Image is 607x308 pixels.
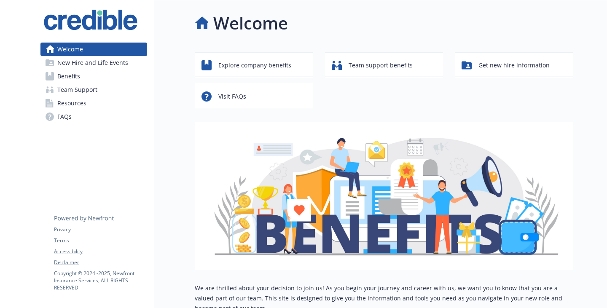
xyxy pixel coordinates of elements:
[54,248,147,255] a: Accessibility
[54,270,147,291] p: Copyright © 2024 - 2025 , Newfront Insurance Services, ALL RIGHTS RESERVED
[54,237,147,244] a: Terms
[40,110,147,123] a: FAQs
[54,259,147,266] a: Disclaimer
[349,57,413,73] span: Team support benefits
[478,57,550,73] span: Get new hire information
[40,83,147,96] a: Team Support
[195,53,313,77] button: Explore company benefits
[218,88,246,104] span: Visit FAQs
[57,96,86,110] span: Resources
[57,70,80,83] span: Benefits
[40,43,147,56] a: Welcome
[455,53,573,77] button: Get new hire information
[40,56,147,70] a: New Hire and Life Events
[195,122,573,270] img: overview page banner
[218,57,291,73] span: Explore company benefits
[325,53,443,77] button: Team support benefits
[54,226,147,233] a: Privacy
[195,84,313,108] button: Visit FAQs
[57,110,72,123] span: FAQs
[57,83,97,96] span: Team Support
[213,11,288,36] h1: Welcome
[40,70,147,83] a: Benefits
[57,56,128,70] span: New Hire and Life Events
[40,96,147,110] a: Resources
[57,43,83,56] span: Welcome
